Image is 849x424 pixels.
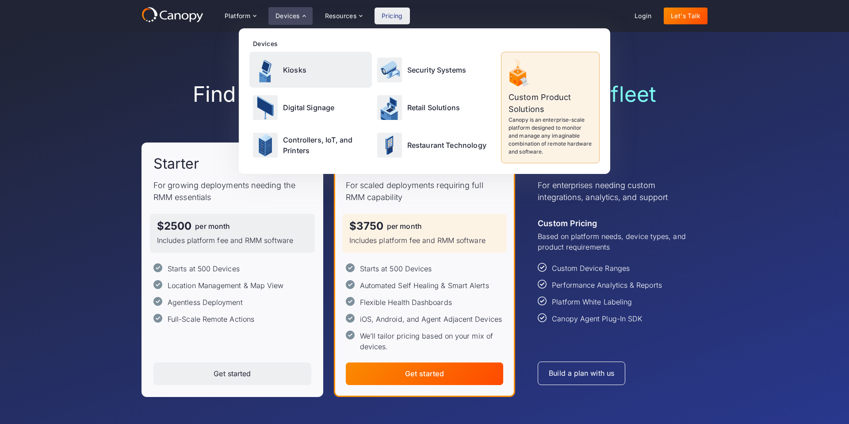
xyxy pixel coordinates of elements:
a: Retail Solutions [374,89,496,125]
a: Security Systems [374,52,496,88]
div: $3750 [349,221,383,231]
a: Restaurant Technology [374,127,496,163]
div: iOS, Android, and Agent Adjacent Devices [360,314,502,324]
p: Retail Solutions [407,102,460,113]
div: Starts at 500 Devices [360,263,432,274]
div: Get started [405,370,444,378]
div: Platform White Labeling [552,297,632,307]
nav: Devices [239,28,610,174]
div: Devices [253,39,600,48]
h2: Starter [153,154,199,173]
p: Canopy is an enterprise-scale platform designed to monitor and manage any imaginable combination ... [509,116,592,156]
a: Get started [153,362,311,385]
p: Restaurant Technology [407,140,486,150]
a: Digital Signage [249,89,372,125]
div: Platform [218,7,263,25]
p: Controllers, IoT, and Printers [283,135,368,156]
a: Login [627,8,658,24]
div: Performance Analytics & Reports [552,280,662,290]
a: Kiosks [249,52,372,88]
div: Custom Device Ranges [552,263,630,274]
p: Based on platform needs, device types, and product requirements [538,231,696,252]
p: For scaled deployments requiring full RMM capability [346,179,504,203]
div: Starts at 500 Devices [168,263,240,274]
p: Kiosks [283,65,306,75]
div: We’ll tailor pricing based on your mix of devices. [360,331,504,352]
p: Includes platform fee and RMM software [157,235,308,246]
p: Security Systems [407,65,467,75]
a: Let's Talk [664,8,707,24]
div: Devices [275,13,300,19]
p: For growing deployments needing the RMM essentials [153,179,311,203]
div: Build a plan with us [549,369,614,378]
div: Resources [325,13,357,19]
div: Custom Pricing [538,217,597,229]
p: Digital Signage [283,102,334,113]
div: Devices [268,7,313,25]
p: For enterprises needing custom integrations, analytics, and support [538,179,696,203]
div: Canopy Agent Plug-In SDK [552,313,642,324]
div: per month [195,223,230,230]
div: Automated Self Healing & Smart Alerts [360,280,489,291]
p: Custom Product Solutions [509,91,592,115]
a: Controllers, IoT, and Printers [249,127,372,163]
div: per month [387,223,422,230]
div: Flexible Health Dashboards [360,297,452,308]
a: Build a plan with us [538,362,625,385]
div: Agentless Deployment [168,297,243,308]
div: Resources [318,7,369,25]
a: Pricing [375,8,410,24]
div: Get started [214,370,251,378]
h1: Find the right plan for [141,81,707,107]
div: $2500 [157,221,191,231]
a: Custom Product SolutionsCanopy is an enterprise-scale platform designed to monitor and manage any... [501,52,600,163]
p: Includes platform fee and RMM software [349,235,500,246]
div: Platform [225,13,250,19]
div: Location Management & Map View [168,280,283,291]
a: Get started [346,362,504,385]
div: Full-Scale Remote Actions [168,314,254,324]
